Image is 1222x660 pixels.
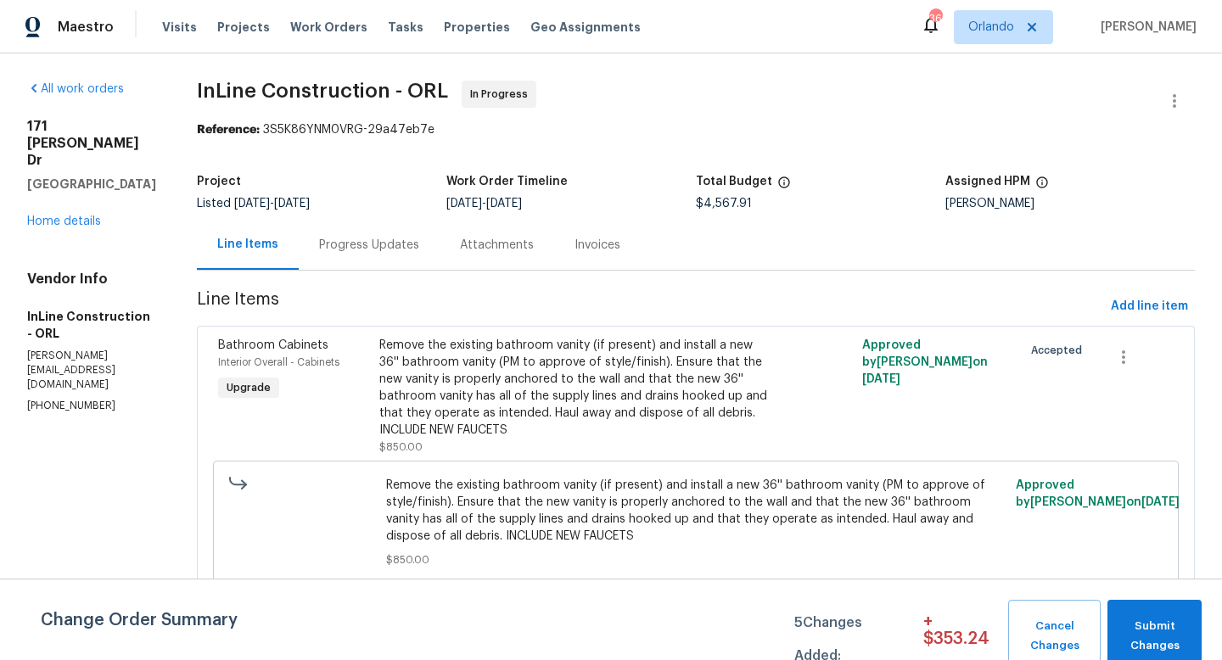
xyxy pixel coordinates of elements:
span: Accepted [1031,342,1089,359]
span: Bathroom Cabinets [218,339,328,351]
div: Line Items [217,236,278,253]
span: In Progress [470,86,535,103]
span: [DATE] [234,198,270,210]
h5: Total Budget [696,176,772,187]
span: The total cost of line items that have been proposed by Opendoor. This sum includes line items th... [777,176,791,198]
p: [PERSON_NAME][EMAIL_ADDRESS][DOMAIN_NAME] [27,349,156,392]
span: [PERSON_NAME] [1094,19,1197,36]
b: Reference: [197,124,260,136]
div: 36 [929,10,941,27]
span: Cancel Changes [1017,617,1092,656]
div: Remove the existing bathroom vanity (if present) and install a new 36'' bathroom vanity (PM to ap... [379,337,771,439]
h5: Work Order Timeline [446,176,568,187]
h2: 171 [PERSON_NAME] Dr [27,118,156,169]
span: Tasks [388,21,423,33]
div: Attachments [460,237,534,254]
span: The hpm assigned to this work order. [1035,176,1049,198]
span: Projects [217,19,270,36]
span: Orlando [968,19,1014,36]
p: [PHONE_NUMBER] [27,399,156,413]
span: Remove the existing bathroom vanity (if present) and install a new 36'' bathroom vanity (PM to ap... [386,477,1005,545]
span: Approved by [PERSON_NAME] on [862,339,988,385]
h5: Assigned HPM [945,176,1030,187]
span: ...... [433,578,448,590]
span: $850.00 [379,442,423,452]
span: Work Orders [290,19,367,36]
span: Upgrade [220,379,277,396]
span: $4,567.91 [696,198,752,210]
h5: InLine Construction - ORL [27,308,156,342]
div: Progress Updates [319,237,419,254]
span: Approved by [PERSON_NAME] on [1016,479,1180,508]
span: Line Items [197,291,1104,322]
h5: [GEOGRAPHIC_DATA] [27,176,156,193]
div: 3S5K86YNM0VRG-29a47eb7e [197,121,1195,138]
span: [DATE] [1141,496,1180,508]
span: InLine Construction - ORL [197,81,448,101]
button: Add line item [1104,291,1195,322]
div: Invoices [575,237,620,254]
h4: Vendor Info [27,271,156,288]
span: Listed [197,198,310,210]
span: Geo Assignments [530,19,641,36]
span: Properties [444,19,510,36]
a: All work orders [27,83,124,95]
span: Visits [162,19,197,36]
div: [PERSON_NAME] [945,198,1195,210]
span: [DATE] [446,198,482,210]
span: Maestro [58,19,114,36]
span: - [446,198,522,210]
span: Reason: [386,578,433,590]
span: Submit Changes [1116,617,1193,656]
span: [DATE] [862,373,900,385]
h5: Project [197,176,241,187]
span: Interior Overall - Cabinets [218,357,339,367]
a: Home details [27,215,101,227]
span: [DATE] [274,198,310,210]
span: [DATE] [486,198,522,210]
span: - [234,198,310,210]
span: $850.00 [386,551,1005,568]
span: Add line item [1111,296,1188,317]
